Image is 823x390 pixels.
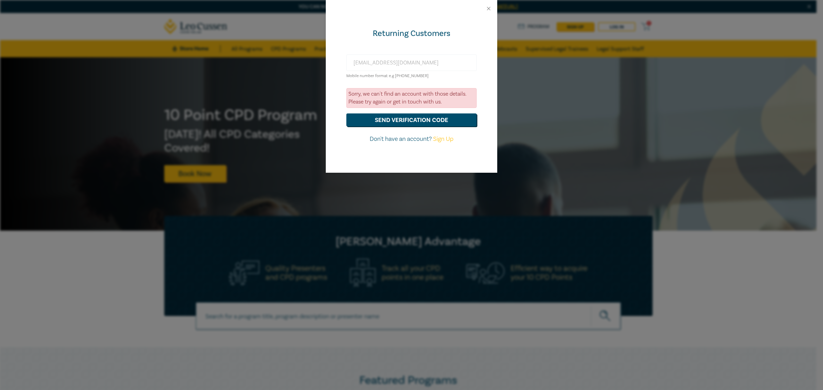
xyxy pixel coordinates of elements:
[346,88,477,108] div: Sorry, we can't find an account with those details. Please try again or get in touch with us.
[433,135,453,143] a: Sign Up
[346,135,477,144] p: Don't have an account?
[346,54,477,71] input: Enter email or Mobile number
[346,73,429,78] small: Mobile number format e.g [PHONE_NUMBER]
[486,5,492,12] button: Close
[346,28,477,39] div: Returning Customers
[346,113,477,126] button: send verification code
